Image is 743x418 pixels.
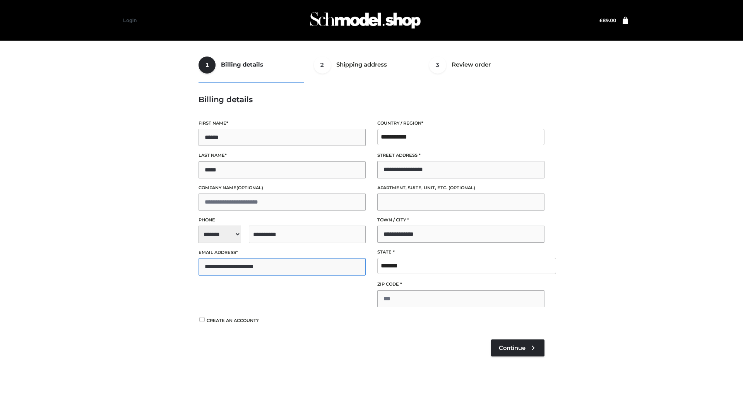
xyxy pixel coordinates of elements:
label: Company name [199,184,366,192]
label: State [377,248,544,256]
span: (optional) [449,185,475,190]
label: Apartment, suite, unit, etc. [377,184,544,192]
a: Login [123,17,137,23]
bdi: 89.00 [599,17,616,23]
span: Create an account? [207,318,259,323]
span: £ [599,17,603,23]
label: Country / Region [377,120,544,127]
span: (optional) [236,185,263,190]
a: £89.00 [599,17,616,23]
label: Email address [199,249,366,256]
h3: Billing details [199,95,544,104]
label: ZIP Code [377,281,544,288]
label: Street address [377,152,544,159]
label: Town / City [377,216,544,224]
input: Create an account? [199,317,205,322]
label: Last name [199,152,366,159]
label: First name [199,120,366,127]
img: Schmodel Admin 964 [307,5,423,36]
a: Continue [491,339,544,356]
label: Phone [199,216,366,224]
span: Continue [499,344,526,351]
